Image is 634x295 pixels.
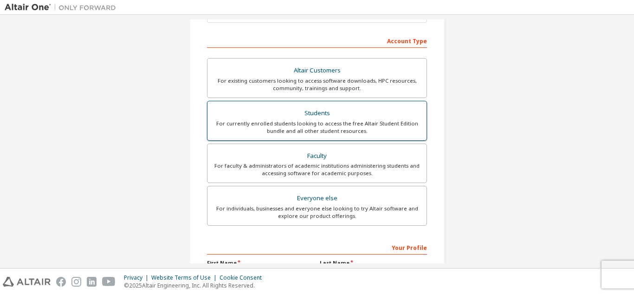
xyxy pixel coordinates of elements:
[213,64,421,77] div: Altair Customers
[87,277,97,287] img: linkedin.svg
[71,277,81,287] img: instagram.svg
[207,33,427,48] div: Account Type
[213,120,421,135] div: For currently enrolled students looking to access the free Altair Student Edition bundle and all ...
[56,277,66,287] img: facebook.svg
[220,274,267,282] div: Cookie Consent
[151,274,220,282] div: Website Terms of Use
[213,150,421,163] div: Faculty
[213,192,421,205] div: Everyone else
[213,162,421,177] div: For faculty & administrators of academic institutions administering students and accessing softwa...
[102,277,116,287] img: youtube.svg
[124,274,151,282] div: Privacy
[124,282,267,289] p: © 2025 Altair Engineering, Inc. All Rights Reserved.
[213,77,421,92] div: For existing customers looking to access software downloads, HPC resources, community, trainings ...
[320,259,427,267] label: Last Name
[3,277,51,287] img: altair_logo.svg
[213,107,421,120] div: Students
[5,3,121,12] img: Altair One
[207,240,427,255] div: Your Profile
[213,205,421,220] div: For individuals, businesses and everyone else looking to try Altair software and explore our prod...
[207,259,314,267] label: First Name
